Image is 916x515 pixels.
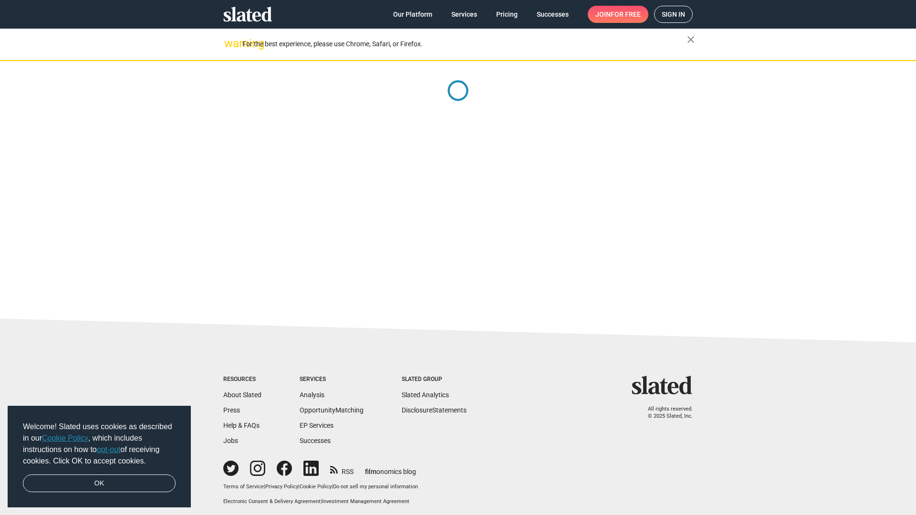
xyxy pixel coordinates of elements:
[638,406,693,420] p: All rights reserved. © 2025 Slated, Inc.
[8,406,191,508] div: cookieconsent
[662,6,685,22] span: Sign in
[300,406,364,414] a: OpportunityMatching
[223,437,238,444] a: Jobs
[223,422,260,429] a: Help & FAQs
[654,6,693,23] a: Sign in
[23,421,176,467] span: Welcome! Slated uses cookies as described in our , which includes instructions on how to of recei...
[265,484,298,490] a: Privacy Policy
[330,462,354,476] a: RSS
[300,484,332,490] a: Cookie Policy
[223,498,321,505] a: Electronic Consent & Delivery Agreement
[496,6,518,23] span: Pricing
[223,376,261,383] div: Resources
[321,498,322,505] span: |
[595,6,641,23] span: Join
[537,6,569,23] span: Successes
[444,6,485,23] a: Services
[300,437,331,444] a: Successes
[402,391,449,399] a: Slated Analytics
[300,376,364,383] div: Services
[685,34,697,45] mat-icon: close
[300,391,324,399] a: Analysis
[333,484,418,491] button: Do not sell my personal information
[23,474,176,493] a: dismiss cookie message
[223,484,264,490] a: Terms of Service
[42,434,88,442] a: Cookie Policy
[298,484,300,490] span: |
[322,498,409,505] a: Investment Management Agreement
[451,6,477,23] span: Services
[224,38,236,49] mat-icon: warning
[332,484,333,490] span: |
[402,376,467,383] div: Slated Group
[393,6,432,23] span: Our Platform
[588,6,648,23] a: Joinfor free
[242,38,687,51] div: For the best experience, please use Chrome, Safari, or Firefox.
[264,484,265,490] span: |
[489,6,525,23] a: Pricing
[365,468,376,475] span: film
[529,6,576,23] a: Successes
[365,460,416,476] a: filmonomics blog
[223,406,240,414] a: Press
[97,445,121,453] a: opt-out
[402,406,467,414] a: DisclosureStatements
[300,422,333,429] a: EP Services
[385,6,440,23] a: Our Platform
[223,391,261,399] a: About Slated
[611,6,641,23] span: for free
